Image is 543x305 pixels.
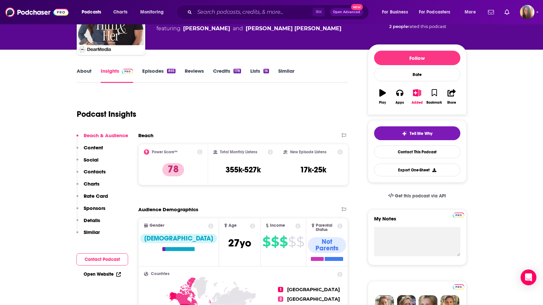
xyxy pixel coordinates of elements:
button: Export One-Sheet [374,164,460,176]
span: Countries [151,272,170,276]
button: Rate Card [76,193,108,205]
h3: 17k-25k [300,165,326,175]
span: Charts [113,8,127,17]
p: Sponsors [84,205,105,211]
button: Charts [76,181,99,193]
button: open menu [377,7,416,17]
span: 27 yo [228,237,251,249]
span: Parental Status [316,223,336,232]
span: rated this podcast [408,24,446,29]
a: Credits178 [213,68,241,83]
p: Contacts [84,168,106,175]
span: Monitoring [140,8,164,17]
a: Get this podcast via API [383,188,451,204]
a: Open Website [84,271,121,277]
div: Rate [374,68,460,81]
button: open menu [415,7,460,17]
span: Get this podcast via API [395,193,446,199]
span: $ [296,237,304,247]
button: Reach & Audience [76,132,128,144]
h3: 355k-527k [226,165,261,175]
span: New [351,4,363,10]
button: Contact Podcast [76,253,128,266]
span: For Podcasters [419,8,450,17]
span: 2 [278,296,283,302]
div: 178 [233,69,241,73]
span: For Business [382,8,408,17]
a: Show notifications dropdown [502,7,512,18]
span: $ [271,237,279,247]
a: Reviews [185,68,204,83]
span: [GEOGRAPHIC_DATA] [287,296,340,302]
span: [GEOGRAPHIC_DATA] [287,287,340,292]
button: Play [374,85,391,109]
button: tell me why sparkleTell Me Why [374,126,460,140]
a: Michael Bosstick [183,25,230,33]
a: Contact This Podcast [374,145,460,158]
button: open menu [77,7,110,17]
h2: Audience Demographics [138,206,198,213]
button: Show profile menu [520,5,534,19]
div: Play [379,101,386,105]
a: Pro website [453,212,464,218]
span: More [465,8,476,17]
button: open menu [460,7,484,17]
button: Sponsors [76,205,105,217]
h2: Reach [138,132,153,139]
h2: Total Monthly Listens [220,150,257,154]
button: Apps [391,85,408,109]
span: $ [280,237,287,247]
button: Contacts [76,168,106,181]
p: Similar [84,229,100,235]
span: and [233,25,243,33]
button: Bookmark [426,85,443,109]
p: Social [84,157,98,163]
button: Follow [374,51,460,65]
button: Similar [76,229,100,241]
div: Apps [395,101,404,105]
span: Logged in as AHartman333 [520,5,534,19]
button: Added [408,85,425,109]
input: Search podcasts, credits, & more... [195,7,312,17]
span: Open Advanced [333,11,360,14]
h1: Podcast Insights [77,109,136,119]
div: Open Intercom Messenger [521,269,536,285]
h2: New Episode Listens [290,150,326,154]
img: Podchaser Pro [122,69,133,74]
button: Share [443,85,460,109]
a: Show notifications dropdown [485,7,497,18]
span: Tell Me Why [410,131,432,136]
span: Age [229,223,237,228]
a: Lauryn Evarts Bosstick [246,25,341,33]
a: Podchaser - Follow, Share and Rate Podcasts [5,6,68,18]
a: Lists16 [250,68,269,83]
h2: Power Score™ [152,150,177,154]
a: Charts [109,7,131,17]
span: $ [288,237,296,247]
a: Similar [278,68,294,83]
div: Added [412,101,423,105]
div: An podcast [156,17,341,33]
div: Search podcasts, credits, & more... [183,5,375,20]
p: Rate Card [84,193,108,199]
p: Details [84,217,100,223]
div: Bookmark [426,101,442,105]
button: Details [76,217,100,229]
span: ⌘ K [312,8,325,16]
span: featuring [156,25,341,33]
a: About [77,68,92,83]
div: Share [447,101,456,105]
span: 2 people [389,24,408,29]
img: tell me why sparkle [402,131,407,136]
button: Content [76,144,103,157]
a: InsightsPodchaser Pro [101,68,133,83]
a: Pro website [453,283,464,290]
button: open menu [136,7,172,17]
button: Social [76,157,98,169]
span: Gender [149,223,164,228]
span: $ [262,237,270,247]
div: 893 [167,69,175,73]
div: [DEMOGRAPHIC_DATA] [140,234,217,243]
p: Charts [84,181,99,187]
span: 1 [278,287,283,292]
